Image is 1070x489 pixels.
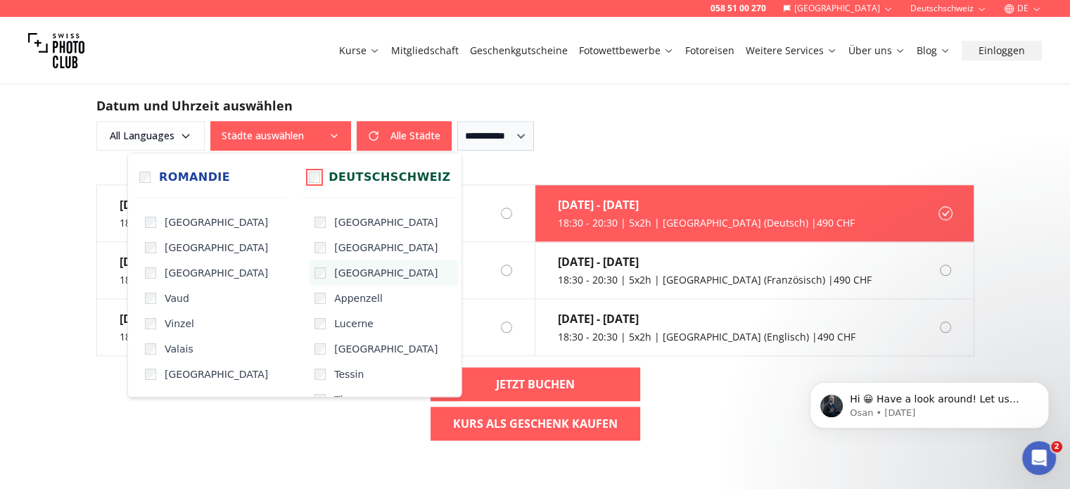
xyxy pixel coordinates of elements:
div: 18:30 - 20:30 | 5x2h | [GEOGRAPHIC_DATA] (Deutsch) | 490 CHF [558,216,855,230]
a: Weitere Services [746,44,837,58]
button: Blog [911,41,956,61]
div: [DATE] - [DATE] [120,253,416,270]
input: Vinzel [145,318,156,329]
a: Jetzt buchen [431,367,640,401]
span: [GEOGRAPHIC_DATA] [165,215,268,229]
input: Vaud [145,293,156,304]
iframe: Intercom notifications message [789,353,1070,451]
input: [GEOGRAPHIC_DATA] [314,242,326,253]
input: Deutschschweiz [309,171,320,182]
div: 18:30 - 20:30 | 5x2h | [GEOGRAPHIC_DATA] (Englisch) | 490 CHF [120,216,417,230]
input: Romandie [139,171,151,182]
div: 18:30 - 20:30 | 5x2h | [GEOGRAPHIC_DATA] (Englisch) | 490 CHF [558,330,855,344]
input: Appenzell [314,293,326,304]
a: Mitgliedschaft [391,44,459,58]
input: Thurgau [314,394,326,405]
span: 2 [1051,441,1062,452]
a: Fotowettbewerbe [579,44,674,58]
span: [GEOGRAPHIC_DATA] [165,367,268,381]
div: 18:30 - 20:30 | 5x2h | [GEOGRAPHIC_DATA] (Französisch) | 490 CHF [120,330,433,344]
img: Swiss photo club [28,23,84,79]
div: [DATE] - [DATE] [120,310,433,327]
span: Appenzell [334,291,383,305]
button: Über uns [843,41,911,61]
h2: Datum und Uhrzeit auswählen [96,96,974,115]
input: [GEOGRAPHIC_DATA] [145,369,156,380]
button: Fotowettbewerbe [573,41,680,61]
input: [GEOGRAPHIC_DATA] [314,217,326,228]
div: [DATE] - [DATE] [558,253,872,270]
div: 18:30 - 20:30 | 5x2h | [GEOGRAPHIC_DATA] (Französisch) | 490 CHF [558,273,872,287]
span: Lucerne [334,317,374,331]
span: [GEOGRAPHIC_DATA] [334,266,438,280]
b: Kurs als Geschenk kaufen [453,415,618,432]
button: Alle Städte [357,121,452,151]
input: Valais [145,343,156,355]
a: Über uns [848,44,905,58]
a: Kurs als Geschenk kaufen [431,407,640,440]
span: Deutschschweiz [329,168,450,185]
div: 18:30 - 20:30 | 5x2h | [GEOGRAPHIC_DATA] (Deutsch) | 490 CHF [120,273,416,287]
button: Geschenkgutscheine [464,41,573,61]
input: Tessin [314,369,326,380]
span: Vaud [165,291,189,305]
a: 058 51 00 270 [711,3,766,14]
span: Thurgau [334,393,375,407]
span: All Languages [98,123,203,148]
div: [DATE] - [DATE] [558,196,855,213]
a: Blog [917,44,950,58]
button: Städte auswählen [210,121,351,151]
a: Fotoreisen [685,44,734,58]
button: All Languages [96,121,205,151]
div: Städte auswählen [127,153,462,398]
div: [DATE] - [DATE] [120,196,417,213]
span: [GEOGRAPHIC_DATA] [334,215,438,229]
button: Fotoreisen [680,41,740,61]
span: Tessin [334,367,364,381]
b: Jetzt buchen [496,376,575,393]
span: Vinzel [165,317,194,331]
button: Mitgliedschaft [386,41,464,61]
iframe: Intercom live chat [1022,441,1056,475]
button: Einloggen [962,41,1042,61]
div: [DATE] - [DATE] [558,310,855,327]
span: Valais [165,342,193,356]
span: [GEOGRAPHIC_DATA] [165,241,268,255]
input: [GEOGRAPHIC_DATA] [145,217,156,228]
span: [GEOGRAPHIC_DATA] [334,241,438,255]
input: Lucerne [314,318,326,329]
a: Kurse [339,44,380,58]
input: [GEOGRAPHIC_DATA] [145,242,156,253]
span: [GEOGRAPHIC_DATA] [334,342,438,356]
input: [GEOGRAPHIC_DATA] [314,343,326,355]
a: Geschenkgutscheine [470,44,568,58]
span: Romandie [159,168,230,185]
span: [GEOGRAPHIC_DATA] [165,266,268,280]
input: [GEOGRAPHIC_DATA] [145,267,156,279]
button: Weitere Services [740,41,843,61]
input: [GEOGRAPHIC_DATA] [314,267,326,279]
button: Kurse [333,41,386,61]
